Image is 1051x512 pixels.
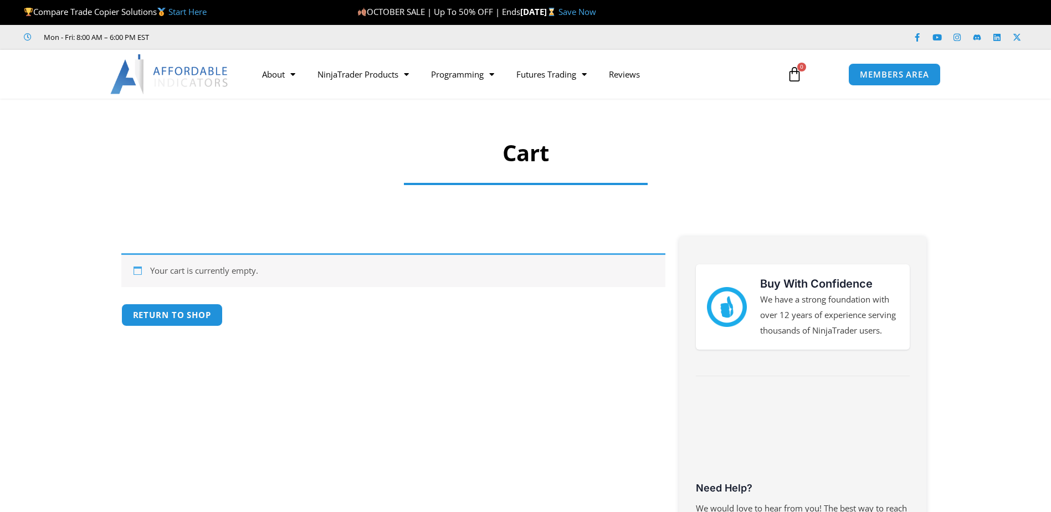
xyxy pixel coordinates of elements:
span: OCTOBER SALE | Up To 50% OFF | Ends [357,6,520,17]
h3: Need Help? [696,482,910,494]
a: Reviews [598,62,651,87]
span: 0 [797,63,806,71]
span: Mon - Fri: 8:00 AM – 6:00 PM EST [41,30,149,44]
iframe: Customer reviews powered by Trustpilot [696,396,910,479]
a: Start Here [168,6,207,17]
a: Futures Trading [505,62,598,87]
nav: Menu [251,62,774,87]
strong: [DATE] [520,6,558,17]
img: 🍂 [358,8,366,16]
a: About [251,62,306,87]
h1: Cart [158,137,893,168]
span: MEMBERS AREA [860,70,929,79]
a: MEMBERS AREA [848,63,941,86]
a: Programming [420,62,505,87]
a: Save Now [558,6,596,17]
img: mark thumbs good 43913 | Affordable Indicators – NinjaTrader [707,287,747,327]
a: NinjaTrader Products [306,62,420,87]
h3: Buy With Confidence [760,275,899,292]
div: Your cart is currently empty. [121,253,665,287]
img: ⌛ [547,8,556,16]
iframe: Customer reviews powered by Trustpilot [165,32,331,43]
img: LogoAI | Affordable Indicators – NinjaTrader [110,54,229,94]
img: 🏆 [24,8,33,16]
a: Return to shop [121,304,223,326]
img: 🥇 [157,8,166,16]
span: Compare Trade Copier Solutions [24,6,207,17]
a: 0 [770,58,819,90]
p: We have a strong foundation with over 12 years of experience serving thousands of NinjaTrader users. [760,292,899,339]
